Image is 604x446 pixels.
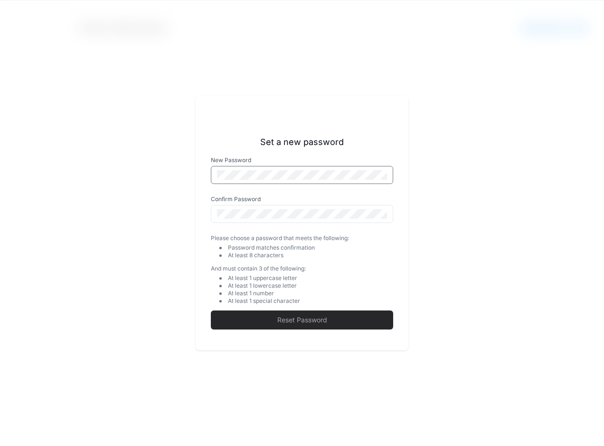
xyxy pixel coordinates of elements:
div: At least 1 special character [228,297,393,305]
div: At least 1 lowercase letter [228,282,393,290]
button: Reset Password [211,310,393,330]
label: New Password [211,156,393,164]
label: Confirm Password [211,195,393,203]
span: Reset Password [211,315,393,325]
p: Set a new password [211,136,393,149]
div: At least 1 uppercase letter [228,274,393,282]
div: Please choose a password that meets the following: [211,234,393,242]
div: At least 1 number [228,290,393,297]
div: At least 8 characters [228,252,393,259]
div: Password matches confirmation [228,244,393,252]
div: And must contain 3 of the following: [211,265,393,272]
